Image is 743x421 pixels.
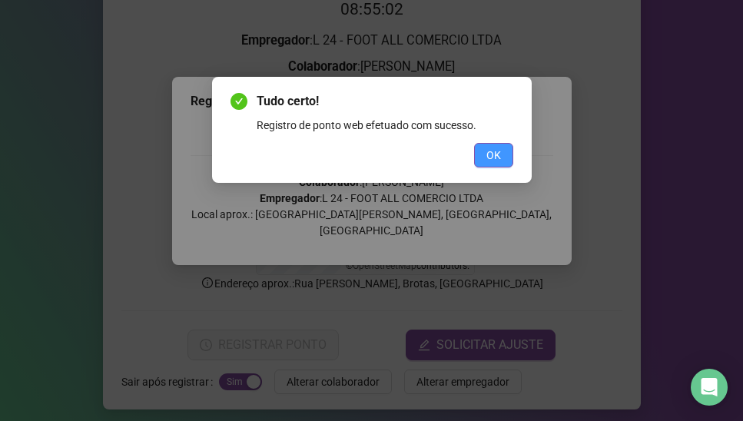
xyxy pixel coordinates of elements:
[486,147,501,164] span: OK
[257,117,513,134] div: Registro de ponto web efetuado com sucesso.
[231,93,247,110] span: check-circle
[691,369,728,406] div: Open Intercom Messenger
[474,143,513,167] button: OK
[257,92,513,111] span: Tudo certo!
